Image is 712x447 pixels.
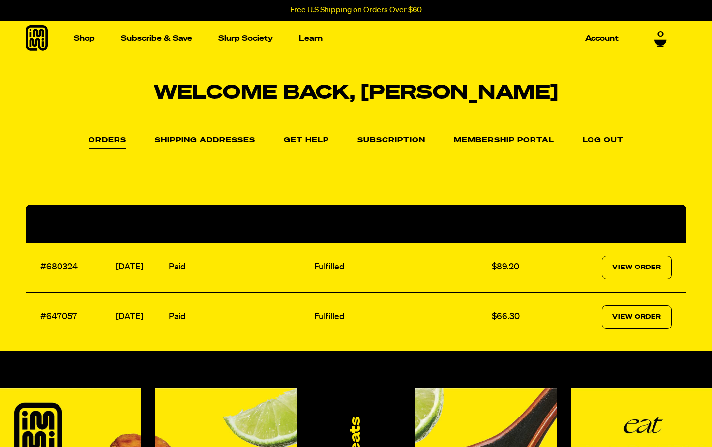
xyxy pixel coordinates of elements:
a: Subscription [357,137,425,145]
a: #680324 [40,263,78,271]
th: Date [113,205,166,243]
a: Log out [583,137,623,145]
a: 0 [654,30,667,47]
td: Fulfilled [312,243,489,293]
a: Get Help [284,137,329,145]
a: View Order [602,305,672,329]
a: Shop [70,31,99,46]
p: Free U.S Shipping on Orders Over $60 [290,6,422,15]
td: Paid [166,243,312,293]
a: Subscribe & Save [117,31,196,46]
th: Payment Status [166,205,312,243]
a: #647057 [40,312,77,321]
a: View Order [602,256,672,279]
th: Order [26,205,113,243]
a: Shipping Addresses [155,137,255,145]
th: Total [489,205,547,243]
td: Paid [166,292,312,342]
th: Fulfillment Status [312,205,489,243]
nav: Main navigation [70,21,623,57]
td: $89.20 [489,243,547,293]
td: $66.30 [489,292,547,342]
a: Membership Portal [454,137,554,145]
a: Orders [89,137,126,149]
a: Slurp Society [214,31,277,46]
td: [DATE] [113,292,166,342]
td: [DATE] [113,243,166,293]
td: Fulfilled [312,292,489,342]
span: 0 [657,30,664,39]
a: Learn [295,31,326,46]
a: Account [581,31,623,46]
